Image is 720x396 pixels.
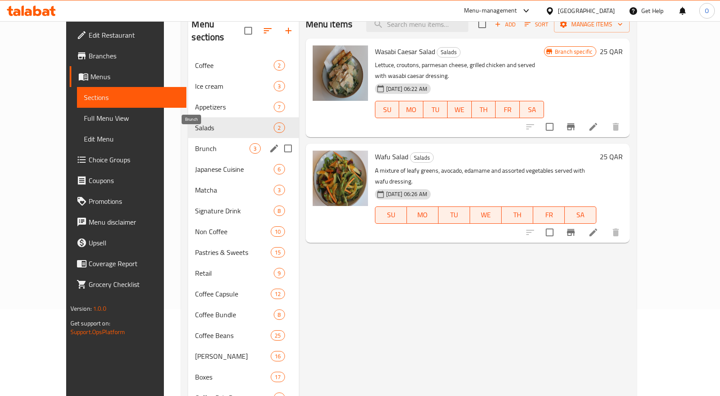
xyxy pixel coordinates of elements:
button: TU [438,206,470,224]
div: [PERSON_NAME]16 [188,346,298,367]
span: Version: [70,303,92,314]
div: Pastries & Sweets15 [188,242,298,263]
div: Menu-management [464,6,517,16]
span: Ice cream [195,81,274,91]
span: Salads [410,153,433,163]
div: items [274,102,285,112]
span: Menu disclaimer [89,217,179,227]
a: Coverage Report [70,253,186,274]
div: Sando [195,351,271,361]
span: Branches [89,51,179,61]
span: 3 [274,82,284,90]
span: Full Menu View [84,113,179,123]
a: Grocery Checklist [70,274,186,295]
img: Wasabi Caesar Salad [313,45,368,101]
button: FR [533,206,565,224]
a: Menus [70,66,186,87]
span: Menus [90,71,179,82]
p: Lettuce, croutons, parmesan cheese, grilled chicken and served with wasabi caesar dressing. [375,60,544,81]
div: Boxes [195,372,271,382]
span: 25 [271,332,284,340]
div: Matcha3 [188,180,298,200]
span: 2 [274,124,284,132]
span: 8 [274,311,284,319]
h6: 25 QAR [600,45,623,58]
button: delete [605,222,626,243]
div: items [274,185,285,195]
span: Appetizers [195,102,274,112]
span: Sort items [519,18,554,31]
input: search [366,17,468,32]
span: Salads [437,47,460,57]
span: Coffee Bundle [195,309,274,320]
button: Add [491,18,519,31]
a: Upsell [70,232,186,253]
span: TU [442,209,467,221]
span: 7 [274,103,284,111]
div: items [271,247,285,258]
button: SU [375,206,407,224]
div: Boxes17 [188,367,298,387]
h2: Menu sections [192,18,244,44]
span: SA [568,209,593,221]
a: Choice Groups [70,149,186,170]
a: Menu disclaimer [70,212,186,232]
span: Coupons [89,175,179,186]
span: MO [403,103,420,116]
button: Sort [522,18,550,31]
span: Edit Menu [84,134,179,144]
span: Pastries & Sweets [195,247,271,258]
span: 10 [271,228,284,236]
button: TU [423,101,448,118]
div: Coffee Capsule12 [188,283,298,304]
span: Japanese Cuisine [195,164,274,174]
a: Sections [77,87,186,108]
span: Retail [195,268,274,278]
span: Matcha [195,185,274,195]
span: Salads [195,122,274,133]
span: FR [537,209,561,221]
span: Signature Drink [195,206,274,216]
span: 9 [274,269,284,277]
span: SU [379,209,403,221]
button: WE [470,206,502,224]
div: Appetizers7 [188,97,298,117]
div: items [274,164,285,174]
span: Select to update [541,223,559,241]
button: edit [268,142,281,155]
span: WE [451,103,468,116]
div: Retail9 [188,263,298,283]
span: 12 [271,290,284,298]
span: SU [379,103,396,116]
button: MO [407,206,438,224]
a: Coupons [70,170,186,191]
span: WE [474,209,498,221]
button: TH [472,101,496,118]
a: Full Menu View [77,108,186,129]
img: Wafu Salad [313,151,368,206]
div: items [271,351,285,361]
span: 15 [271,248,284,257]
a: Edit menu item [588,227,598,238]
div: items [271,372,285,382]
p: A mixture of leafy greens, avocado, edamame and assorted vegetables served with wafu dressing. [375,165,597,187]
span: Get support on: [70,318,110,329]
span: Coffee [195,60,274,71]
button: Branch-specific-item [560,222,581,243]
span: 3 [250,145,260,153]
div: Non Coffee10 [188,221,298,242]
div: Coffee2 [188,55,298,76]
div: items [274,206,285,216]
span: [PERSON_NAME] [195,351,271,361]
span: 6 [274,165,284,174]
span: O [705,6,709,16]
span: TU [427,103,444,116]
span: Upsell [89,238,179,248]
